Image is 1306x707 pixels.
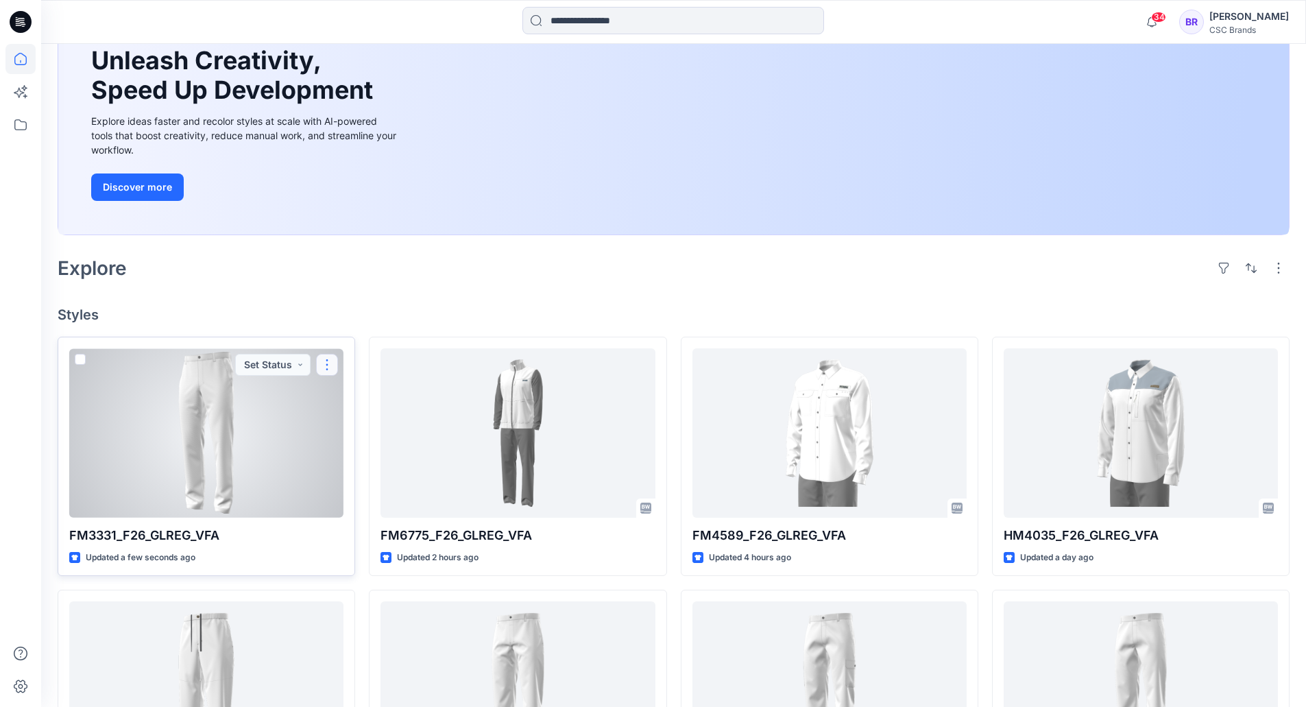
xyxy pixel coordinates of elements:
p: Updated 4 hours ago [709,551,791,565]
a: Discover more [91,173,400,201]
div: Explore ideas faster and recolor styles at scale with AI-powered tools that boost creativity, red... [91,114,400,157]
div: BR [1179,10,1204,34]
div: [PERSON_NAME] [1209,8,1289,25]
p: Updated 2 hours ago [397,551,479,565]
p: FM6775_F26_GLREG_VFA [380,526,655,545]
h2: Explore [58,257,127,279]
div: CSC Brands [1209,25,1289,35]
p: Updated a few seconds ago [86,551,195,565]
p: Updated a day ago [1020,551,1093,565]
h4: Styles [58,307,1290,323]
h1: Unleash Creativity, Speed Up Development [91,46,379,105]
a: FM3331_F26_GLREG_VFA [69,348,343,518]
a: FM4589_F26_GLREG_VFA [692,348,967,518]
p: FM3331_F26_GLREG_VFA [69,526,343,545]
p: HM4035_F26_GLREG_VFA [1004,526,1278,545]
p: FM4589_F26_GLREG_VFA [692,526,967,545]
a: HM4035_F26_GLREG_VFA [1004,348,1278,518]
button: Discover more [91,173,184,201]
a: FM6775_F26_GLREG_VFA [380,348,655,518]
span: 34 [1151,12,1166,23]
